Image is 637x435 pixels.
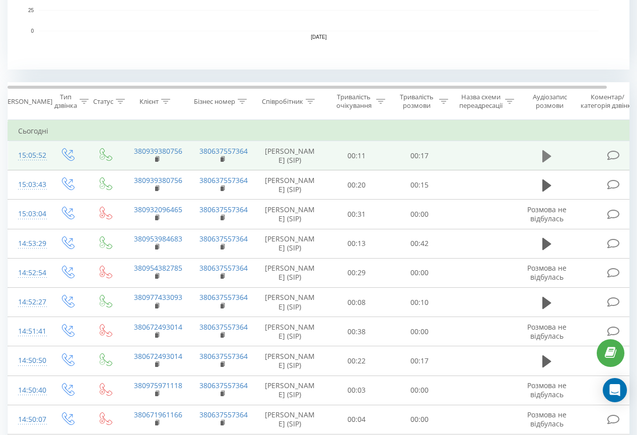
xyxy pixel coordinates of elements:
td: 00:17 [388,346,451,376]
a: 380637557364 [199,234,248,243]
div: Аудіозапис розмови [525,93,574,110]
td: 00:13 [325,229,388,258]
div: Тривалість розмови [397,93,437,110]
text: [DATE] [311,34,327,40]
a: 380977433093 [134,292,182,302]
a: 380637557364 [199,263,248,273]
td: 00:00 [388,200,451,229]
a: 380932096465 [134,205,182,214]
a: 380671961166 [134,410,182,419]
td: [PERSON_NAME] (SIP) [255,317,325,346]
span: Розмова не відбулась [527,410,567,428]
span: Розмова не відбулась [527,205,567,223]
td: 00:00 [388,405,451,434]
div: Статус [93,97,113,106]
a: 380939380756 [134,146,182,156]
div: Тривалість очікування [334,93,374,110]
td: 00:00 [388,258,451,287]
a: 380672493014 [134,322,182,332]
a: 380637557364 [199,322,248,332]
a: 380637557364 [199,351,248,361]
div: [PERSON_NAME] [2,97,52,106]
a: 380637557364 [199,410,248,419]
div: 14:52:27 [18,292,38,312]
td: [PERSON_NAME] (SIP) [255,405,325,434]
td: 00:00 [388,317,451,346]
span: Розмова не відбулась [527,322,567,341]
div: 15:05:52 [18,146,38,165]
div: 14:50:40 [18,381,38,400]
div: 15:03:04 [18,204,38,224]
td: [PERSON_NAME] (SIP) [255,258,325,287]
td: [PERSON_NAME] (SIP) [255,229,325,258]
td: [PERSON_NAME] (SIP) [255,170,325,200]
td: [PERSON_NAME] (SIP) [255,141,325,170]
div: 14:53:29 [18,234,38,254]
span: Розмова не відбулась [527,381,567,399]
div: 15:03:43 [18,175,38,195]
td: 00:42 [388,229,451,258]
a: 380637557364 [199,205,248,214]
a: 380672493014 [134,351,182,361]
td: 00:11 [325,141,388,170]
text: 25 [28,8,34,13]
td: 00:20 [325,170,388,200]
td: [PERSON_NAME] (SIP) [255,376,325,405]
td: 00:38 [325,317,388,346]
a: 380939380756 [134,175,182,185]
a: 380954382785 [134,263,182,273]
td: [PERSON_NAME] (SIP) [255,346,325,376]
div: 14:50:50 [18,351,38,370]
div: Коментар/категорія дзвінка [578,93,637,110]
a: 380637557364 [199,175,248,185]
div: Клієнт [139,97,159,106]
td: 00:00 [388,376,451,405]
td: 00:29 [325,258,388,287]
td: 00:31 [325,200,388,229]
a: 380975971118 [134,381,182,390]
div: Тип дзвінка [54,93,77,110]
a: 380953984683 [134,234,182,243]
div: Бізнес номер [194,97,235,106]
a: 380637557364 [199,146,248,156]
a: 380637557364 [199,292,248,302]
div: 14:50:07 [18,410,38,429]
div: Назва схеми переадресації [459,93,503,110]
td: 00:17 [388,141,451,170]
td: 00:10 [388,288,451,317]
div: 14:51:41 [18,322,38,341]
div: 14:52:54 [18,263,38,283]
text: 0 [31,28,34,34]
td: [PERSON_NAME] (SIP) [255,288,325,317]
td: 00:15 [388,170,451,200]
a: 380637557364 [199,381,248,390]
div: Співробітник [262,97,303,106]
td: 00:04 [325,405,388,434]
td: 00:03 [325,376,388,405]
td: [PERSON_NAME] (SIP) [255,200,325,229]
div: Open Intercom Messenger [603,378,627,402]
span: Розмова не відбулась [527,263,567,282]
td: 00:22 [325,346,388,376]
td: 00:08 [325,288,388,317]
